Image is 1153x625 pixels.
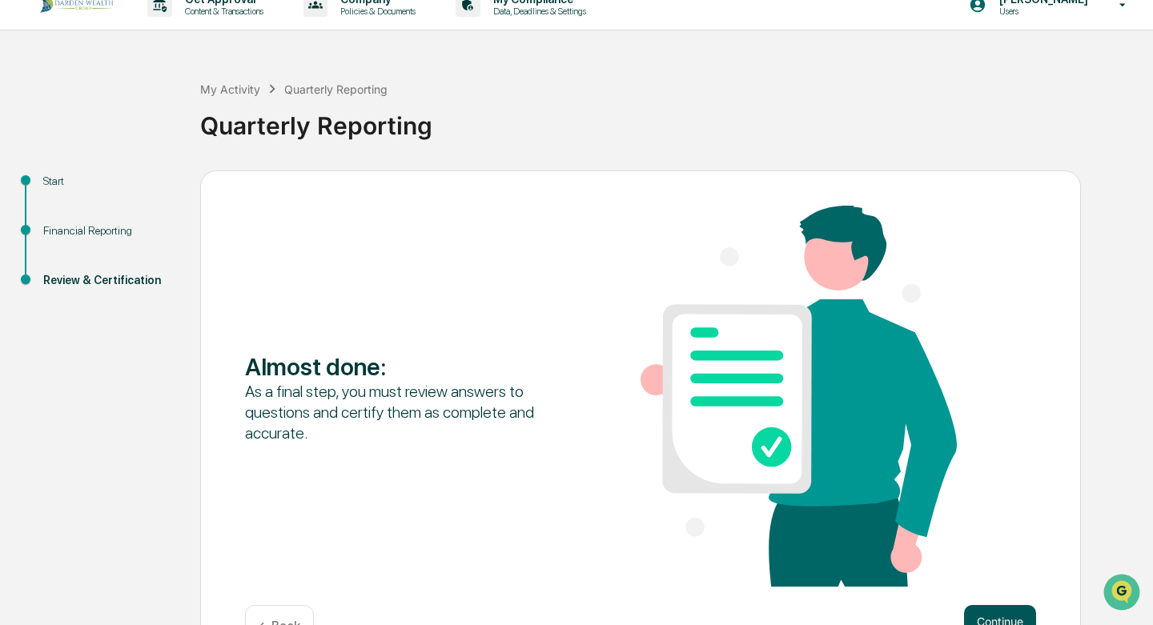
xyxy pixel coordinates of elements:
[43,272,175,289] div: Review & Certification
[10,195,110,224] a: 🖐️Preclearance
[480,6,594,17] p: Data, Deadlines & Settings
[43,173,175,190] div: Start
[16,234,29,246] div: 🔎
[641,206,957,587] img: Almost done
[327,6,424,17] p: Policies & Documents
[172,6,271,17] p: Content & Transactions
[200,98,1145,140] div: Quarterly Reporting
[32,232,101,248] span: Data Lookup
[245,381,561,443] div: As a final step, you must review answers to questions and certify them as complete and accurate.
[245,352,561,381] div: Almost done :
[16,122,45,151] img: 1746055101610-c473b297-6a78-478c-a979-82029cc54cd1
[16,203,29,216] div: 🖐️
[32,202,103,218] span: Preclearance
[159,271,194,283] span: Pylon
[110,195,205,224] a: 🗄️Attestations
[132,202,199,218] span: Attestations
[10,226,107,254] a: 🔎Data Lookup
[54,122,263,138] div: Start new chat
[54,138,203,151] div: We're available if you need us!
[116,203,129,216] div: 🗄️
[986,6,1096,17] p: Users
[284,82,388,96] div: Quarterly Reporting
[113,270,194,283] a: Powered byPylon
[43,222,175,239] div: Financial Reporting
[1102,572,1145,615] iframe: Open customer support
[200,82,260,96] div: My Activity
[272,127,291,146] button: Start new chat
[16,34,291,59] p: How can we help?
